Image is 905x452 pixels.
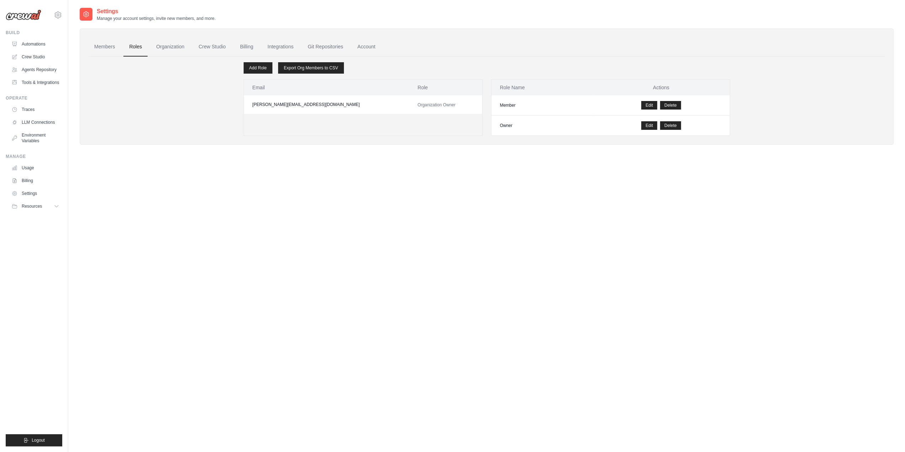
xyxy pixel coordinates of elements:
a: Members [89,37,121,57]
div: Operate [6,95,62,101]
a: Edit [641,101,657,110]
th: Role [409,80,482,95]
a: Environment Variables [9,129,62,147]
td: [PERSON_NAME][EMAIL_ADDRESS][DOMAIN_NAME] [244,95,409,114]
div: Manage [6,154,62,159]
th: Role Name [491,80,593,95]
a: Crew Studio [193,37,231,57]
button: Delete [660,101,681,110]
a: Roles [123,37,148,57]
a: Git Repositories [302,37,349,57]
a: Account [352,37,381,57]
td: Member [491,95,593,116]
a: Crew Studio [9,51,62,63]
img: Logo [6,10,41,20]
a: Organization [150,37,190,57]
a: Tools & Integrations [9,77,62,88]
a: Usage [9,162,62,174]
td: Owner [491,116,593,136]
a: Integrations [262,37,299,57]
th: Actions [593,80,730,95]
h2: Settings [97,7,215,16]
a: LLM Connections [9,117,62,128]
span: Organization Owner [417,102,456,107]
button: Resources [9,201,62,212]
div: Build [6,30,62,36]
a: Export Org Members to CSV [278,62,344,74]
a: Billing [9,175,62,186]
th: Email [244,80,409,95]
a: Billing [234,37,259,57]
a: Edit [641,121,657,130]
a: Agents Repository [9,64,62,75]
p: Manage your account settings, invite new members, and more. [97,16,215,21]
button: Logout [6,434,62,446]
a: Settings [9,188,62,199]
span: Resources [22,203,42,209]
a: Automations [9,38,62,50]
span: Logout [32,437,45,443]
a: Add Role [244,62,272,74]
button: Delete [660,121,681,130]
a: Traces [9,104,62,115]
